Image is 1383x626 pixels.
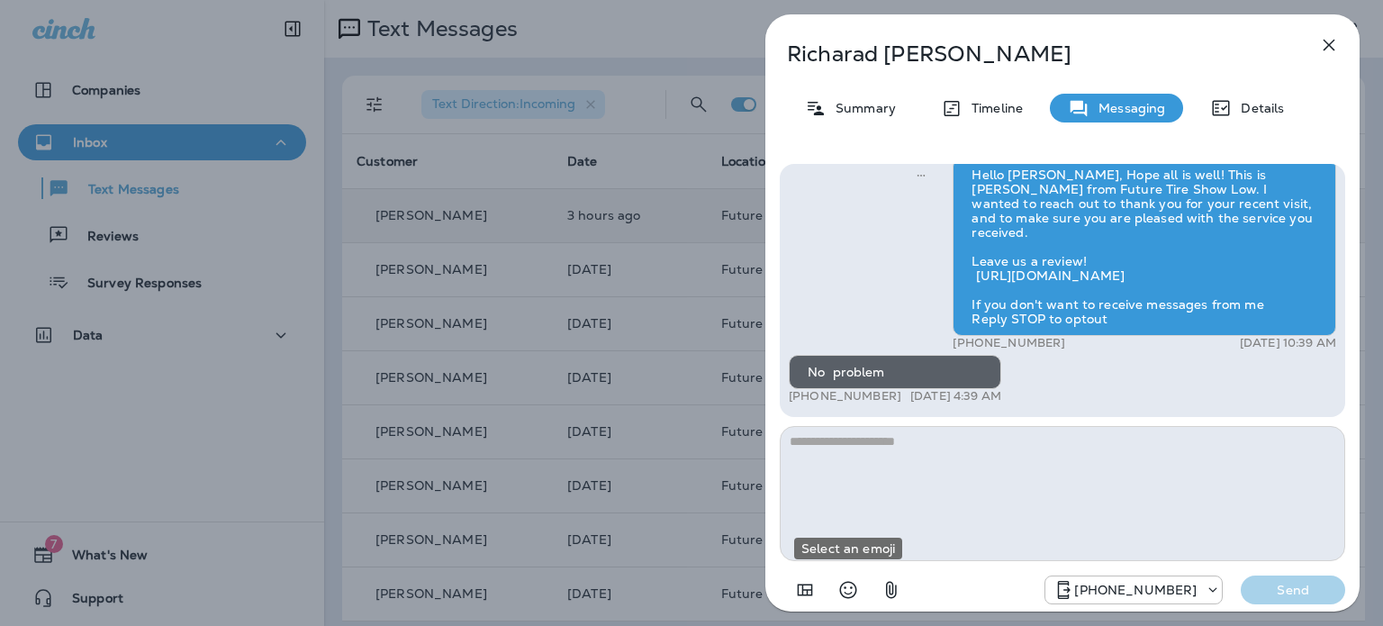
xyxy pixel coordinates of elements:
[953,158,1336,336] div: Hello [PERSON_NAME], Hope all is well! This is [PERSON_NAME] from Future Tire Show Low. I wanted ...
[1089,101,1165,115] p: Messaging
[910,389,1001,404] p: [DATE] 4:39 AM
[1045,579,1222,601] div: +1 (928) 232-1970
[787,572,823,608] button: Add in a premade template
[789,355,1001,389] div: No problem
[789,389,901,404] p: [PHONE_NUMBER]
[830,572,866,608] button: Select an emoji
[963,101,1023,115] p: Timeline
[794,538,902,559] div: Select an emoji
[953,336,1065,350] p: [PHONE_NUMBER]
[1240,336,1336,350] p: [DATE] 10:39 AM
[787,41,1279,67] p: Richarad [PERSON_NAME]
[1232,101,1284,115] p: Details
[1074,583,1197,597] p: [PHONE_NUMBER]
[917,166,926,182] span: Sent
[827,101,896,115] p: Summary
